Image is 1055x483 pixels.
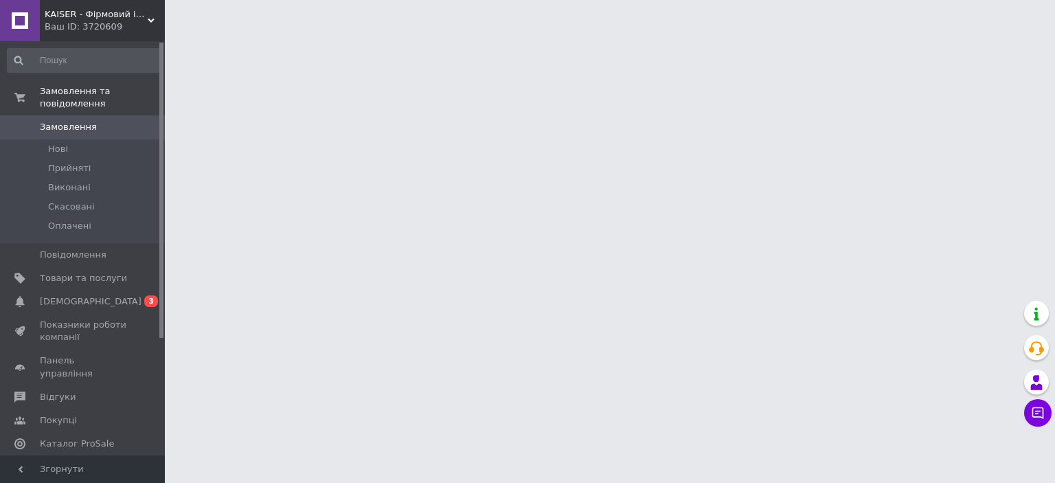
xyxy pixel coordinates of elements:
span: Скасовані [48,201,95,213]
span: Прийняті [48,162,91,175]
span: Виконані [48,181,91,194]
span: 3 [144,295,158,307]
span: Панель управління [40,355,127,379]
span: Замовлення та повідомлення [40,85,165,110]
span: KAISER - Фірмовий інтернет-магазин [45,8,148,21]
div: Ваш ID: 3720609 [45,21,165,33]
span: Відгуки [40,391,76,403]
span: [DEMOGRAPHIC_DATA] [40,295,141,308]
span: Покупці [40,414,77,427]
span: Каталог ProSale [40,438,114,450]
span: Нові [48,143,68,155]
span: Повідомлення [40,249,106,261]
span: Замовлення [40,121,97,133]
button: Чат з покупцем [1024,399,1052,427]
span: Товари та послуги [40,272,127,284]
span: Оплачені [48,220,91,232]
span: Показники роботи компанії [40,319,127,344]
input: Пошук [7,48,162,73]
